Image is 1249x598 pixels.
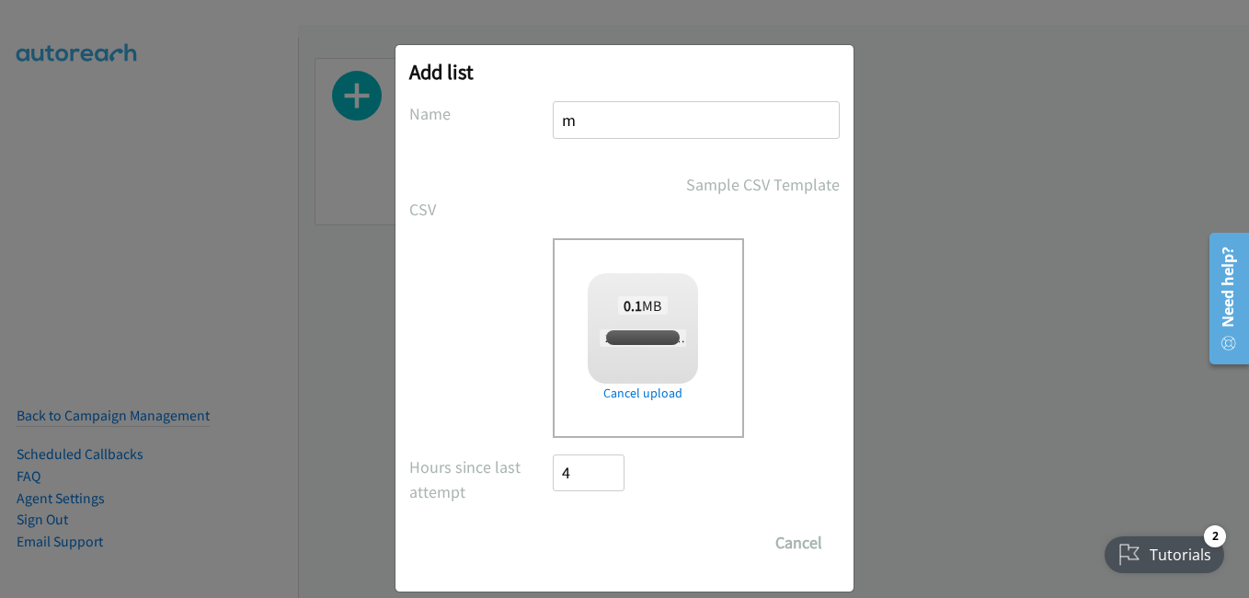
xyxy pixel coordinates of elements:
[624,296,642,315] strong: 0.1
[618,296,668,315] span: MB
[600,329,1027,347] span: 2Jaime [PERSON_NAME] + [PERSON_NAME] Electric Digital Q3FY25 RM AirSeT CS.csv
[588,384,698,403] a: Cancel upload
[686,172,840,197] a: Sample CSV Template
[1094,518,1235,584] iframe: Checklist
[409,454,553,504] label: Hours since last attempt
[1196,225,1249,372] iframe: Resource Center
[409,59,840,85] h2: Add list
[409,197,553,222] label: CSV
[409,101,553,126] label: Name
[758,524,840,561] button: Cancel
